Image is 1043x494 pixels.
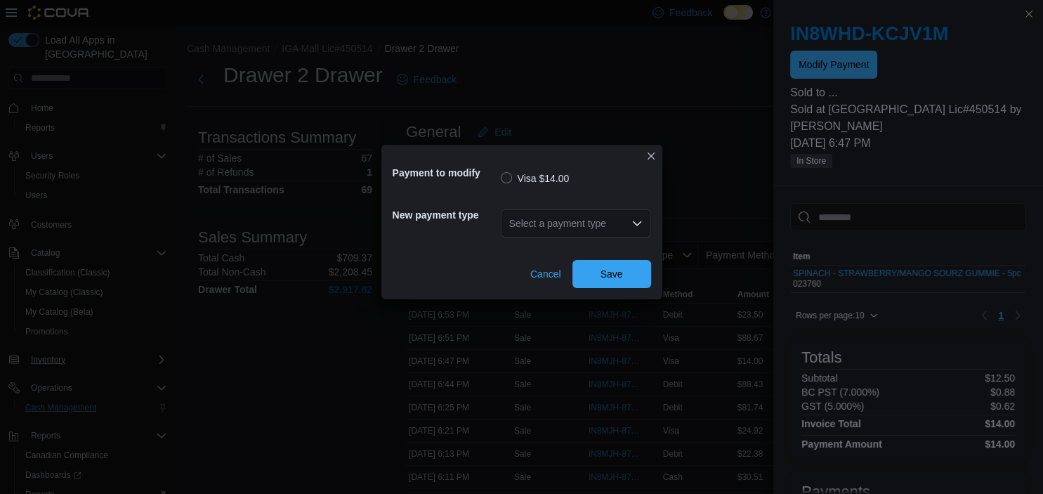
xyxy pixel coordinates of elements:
[530,267,561,281] span: Cancel
[393,201,498,229] h5: New payment type
[643,148,660,164] button: Closes this modal window
[525,260,567,288] button: Cancel
[501,170,570,187] label: Visa $14.00
[393,159,498,187] h5: Payment to modify
[601,267,623,281] span: Save
[509,215,511,232] input: Accessible screen reader label
[631,218,643,229] button: Open list of options
[572,260,651,288] button: Save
